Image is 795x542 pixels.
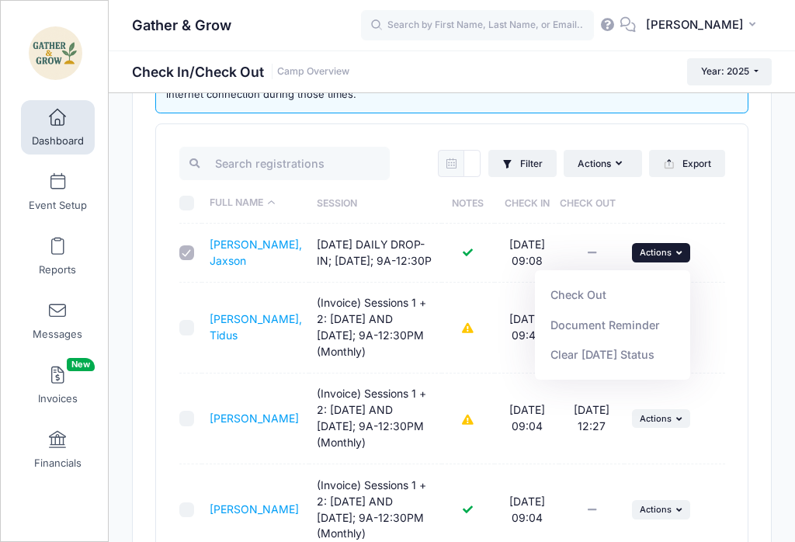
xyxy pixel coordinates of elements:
[646,16,744,33] span: [PERSON_NAME]
[33,328,82,341] span: Messages
[309,283,441,373] td: (Invoice) Sessions 1 + 2: [DATE] AND [DATE]; 9A-12:30PM (Monthly)
[179,147,391,180] input: Search registrations
[210,502,299,516] a: [PERSON_NAME]
[640,413,672,424] span: Actions
[210,238,302,267] a: [PERSON_NAME], Jaxson
[309,182,441,224] th: Session: activate to sort column ascending
[559,182,623,224] th: Check Out
[1,16,109,90] a: Gather & Grow
[543,310,683,339] a: Document Reminder
[640,247,672,258] span: Actions
[26,24,85,82] img: Gather & Grow
[309,224,441,282] td: [DATE] DAILY DROP-IN; [DATE]; 9A-12:30P
[442,182,495,224] th: Notes: activate to sort column ascending
[687,58,772,85] button: Year: 2025
[21,100,95,155] a: Dashboard
[495,373,559,464] td: [DATE] 09:04
[21,165,95,219] a: Event Setup
[559,373,623,464] td: [DATE] 12:27
[67,358,95,371] span: New
[636,8,772,43] button: [PERSON_NAME]
[488,150,557,176] button: Filter
[21,294,95,348] a: Messages
[632,500,691,519] button: Actions
[34,457,82,470] span: Financials
[210,312,302,342] a: [PERSON_NAME], Tidus
[277,66,349,78] a: Camp Overview
[39,263,76,276] span: Reports
[640,504,672,515] span: Actions
[309,373,441,464] td: (Invoice) Sessions 1 + 2: [DATE] AND [DATE]; 9A-12:30PM (Monthly)
[210,412,299,425] a: [PERSON_NAME]
[21,229,95,283] a: Reports
[632,243,691,262] button: Actions
[463,150,481,176] input: mm/dd/yyyy
[361,10,594,41] input: Search by First Name, Last Name, or Email...
[543,280,683,310] a: Check Out
[649,150,724,176] button: Export
[202,182,310,224] th: Full Name: activate to sort column descending
[132,8,231,43] h1: Gather & Grow
[29,199,87,212] span: Event Setup
[32,134,84,148] span: Dashboard
[701,65,749,77] span: Year: 2025
[543,340,683,370] a: Clear [DATE] Status
[38,392,78,405] span: Invoices
[495,283,559,373] td: [DATE] 09:44
[495,224,559,282] td: [DATE] 09:08
[21,358,95,412] a: InvoicesNew
[632,409,691,428] button: Actions
[495,182,559,224] th: Check In: activate to sort column ascending
[564,150,641,176] button: Actions
[21,422,95,477] a: Financials
[132,64,349,80] h1: Check In/Check Out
